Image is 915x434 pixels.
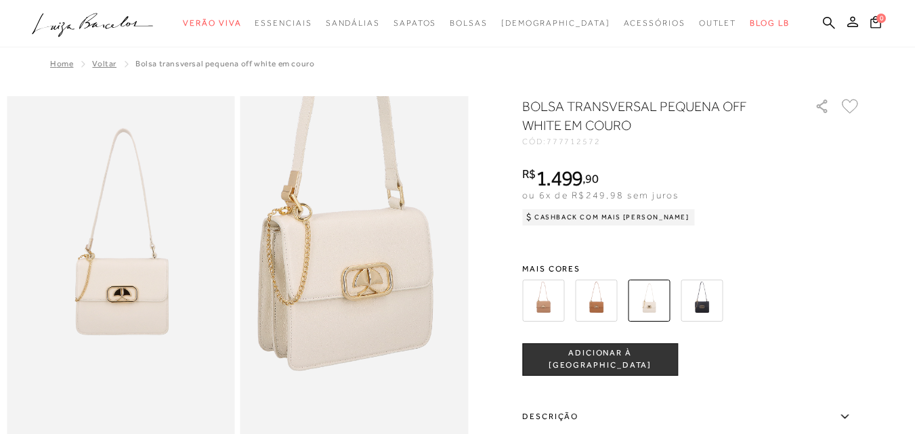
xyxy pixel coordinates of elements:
[585,171,598,186] span: 90
[522,280,564,322] img: BOLSA TRANSVERSAL PEQUENA BEGE EM COURO
[750,18,789,28] span: BLOG LB
[450,18,488,28] span: Bolsas
[522,209,695,225] div: Cashback com Mais [PERSON_NAME]
[255,11,312,36] a: categoryNavScreenReaderText
[876,14,886,23] span: 0
[326,18,380,28] span: Sandálias
[135,59,314,68] span: BOLSA TRANSVERSAL PEQUENA OFF WHITE EM COURO
[92,59,116,68] a: Voltar
[750,11,789,36] a: BLOG LB
[501,11,610,36] a: noSubCategoriesText
[681,280,723,322] img: BOLSA TRANSVERSAL PEQUENA PRETA EM COURO
[624,18,685,28] span: Acessórios
[522,168,536,180] i: R$
[501,18,610,28] span: [DEMOGRAPHIC_DATA]
[536,166,583,190] span: 1.499
[450,11,488,36] a: categoryNavScreenReaderText
[582,173,598,185] i: ,
[183,18,241,28] span: Verão Viva
[628,280,670,322] img: BOLSA TRANSVERSAL PEQUENA OFF WHITE EM COURO
[624,11,685,36] a: categoryNavScreenReaderText
[522,343,678,376] button: ADICIONAR À [GEOGRAPHIC_DATA]
[699,18,737,28] span: Outlet
[522,97,776,135] h1: BOLSA TRANSVERSAL PEQUENA OFF WHITE EM COURO
[575,280,617,322] img: BOLSA TRANSVERSAL PEQUENA CARAMELO EM COURO
[255,18,312,28] span: Essenciais
[699,11,737,36] a: categoryNavScreenReaderText
[522,137,793,146] div: CÓD:
[866,15,885,33] button: 0
[183,11,241,36] a: categoryNavScreenReaderText
[547,137,601,146] span: 777712572
[393,11,436,36] a: categoryNavScreenReaderText
[523,347,677,371] span: ADICIONAR À [GEOGRAPHIC_DATA]
[522,265,861,273] span: Mais cores
[50,59,73,68] a: Home
[522,190,679,200] span: ou 6x de R$249,98 sem juros
[393,18,436,28] span: Sapatos
[326,11,380,36] a: categoryNavScreenReaderText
